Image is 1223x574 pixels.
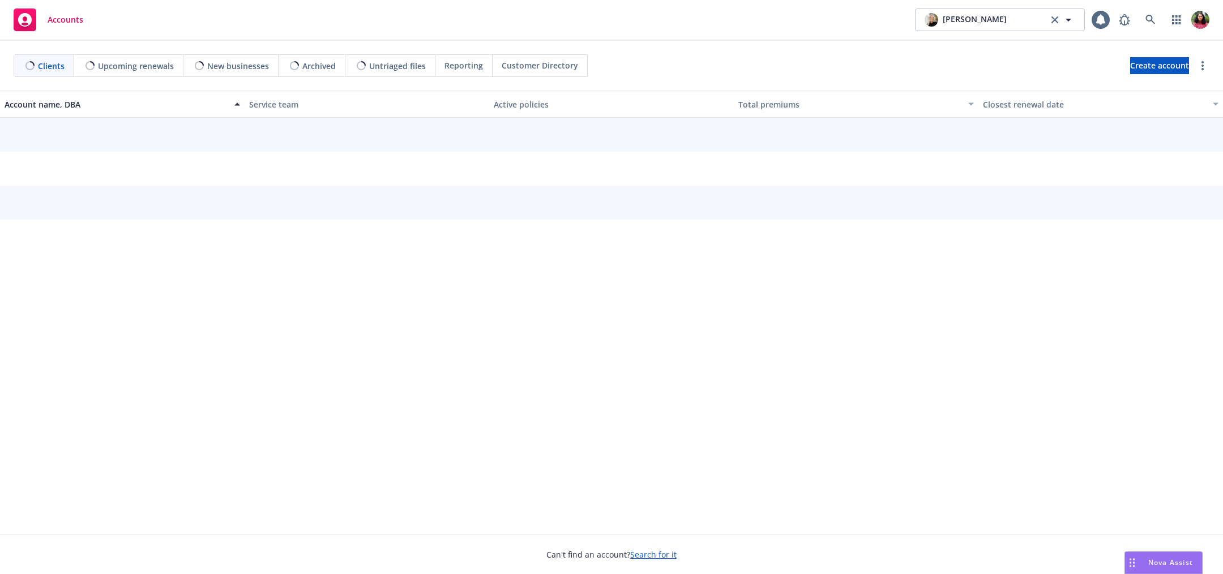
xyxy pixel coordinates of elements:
div: Total premiums [738,98,961,110]
a: Create account [1130,57,1189,74]
button: Nova Assist [1124,551,1203,574]
button: Active policies [489,91,734,118]
span: Upcoming renewals [98,60,174,72]
span: Accounts [48,15,83,24]
a: Search [1139,8,1162,31]
span: Untriaged files [369,60,426,72]
span: Reporting [444,59,483,71]
button: photo[PERSON_NAME]clear selection [915,8,1085,31]
a: Switch app [1165,8,1188,31]
span: Clients [38,60,65,72]
a: more [1196,59,1209,72]
button: Service team [245,91,489,118]
button: Closest renewal date [978,91,1223,118]
a: Report a Bug [1113,8,1136,31]
span: Customer Directory [502,59,578,71]
div: Drag to move [1125,552,1139,573]
span: Create account [1130,55,1189,76]
a: Search for it [630,549,677,560]
div: Account name, DBA [5,98,228,110]
a: clear selection [1048,13,1062,27]
span: New businesses [207,60,269,72]
div: Service team [249,98,485,110]
div: Closest renewal date [983,98,1206,110]
div: Active policies [494,98,729,110]
span: Nova Assist [1148,558,1193,567]
span: Archived [302,60,336,72]
span: [PERSON_NAME] [943,13,1007,27]
button: Total premiums [734,91,978,118]
a: Accounts [9,4,88,36]
span: Can't find an account? [546,549,677,560]
img: photo [1191,11,1209,29]
img: photo [925,13,938,27]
